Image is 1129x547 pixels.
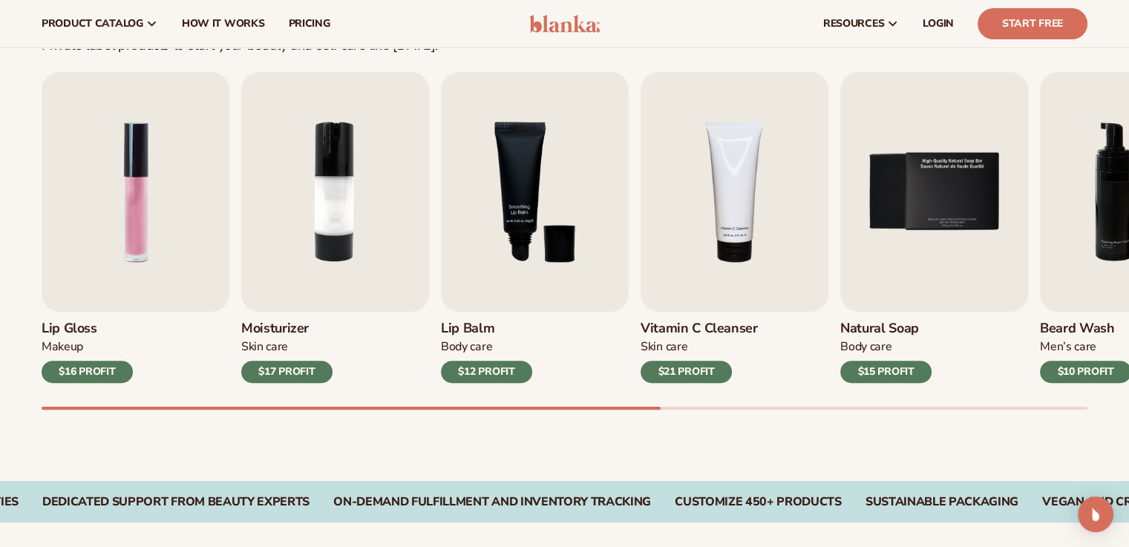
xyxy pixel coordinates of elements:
div: $21 PROFIT [641,361,732,383]
img: logo [529,15,600,33]
span: pricing [288,18,330,30]
div: Skin Care [641,339,758,355]
div: CUSTOMIZE 450+ PRODUCTS [675,495,842,509]
div: Dedicated Support From Beauty Experts [42,495,310,509]
span: LOGIN [923,18,954,30]
span: product catalog [42,18,143,30]
div: Open Intercom Messenger [1078,497,1113,532]
span: How It Works [182,18,265,30]
a: 4 / 9 [641,72,828,383]
div: Private label products to start your beauty and self care line [DATE]. [42,38,438,54]
a: 5 / 9 [840,72,1028,383]
div: $16 PROFIT [42,361,133,383]
div: $17 PROFIT [241,361,333,383]
div: $12 PROFIT [441,361,532,383]
div: On-Demand Fulfillment and Inventory Tracking [333,495,651,509]
div: SUSTAINABLE PACKAGING [865,495,1018,509]
a: 1 / 9 [42,72,229,383]
a: 2 / 9 [241,72,429,383]
div: Makeup [42,339,133,355]
a: 3 / 9 [441,72,629,383]
h3: Lip Gloss [42,321,133,337]
div: $15 PROFIT [840,361,932,383]
h3: Vitamin C Cleanser [641,321,758,337]
h3: Moisturizer [241,321,333,337]
div: Body Care [441,339,532,355]
h3: Natural Soap [840,321,932,337]
div: Skin Care [241,339,333,355]
span: resources [823,18,884,30]
a: Start Free [978,8,1087,39]
div: Body Care [840,339,932,355]
h3: Lip Balm [441,321,532,337]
